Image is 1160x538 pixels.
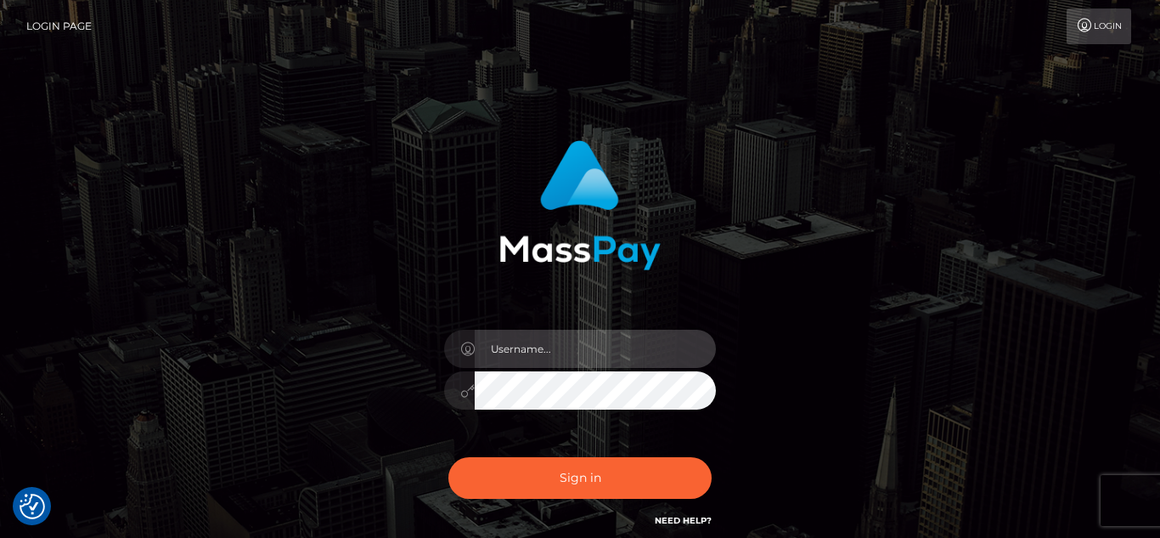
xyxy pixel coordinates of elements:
input: Username... [475,330,716,368]
a: Login Page [26,8,92,44]
a: Login [1067,8,1131,44]
a: Need Help? [655,515,712,526]
img: MassPay Login [499,140,661,270]
button: Consent Preferences [20,494,45,519]
button: Sign in [448,457,712,499]
img: Revisit consent button [20,494,45,519]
